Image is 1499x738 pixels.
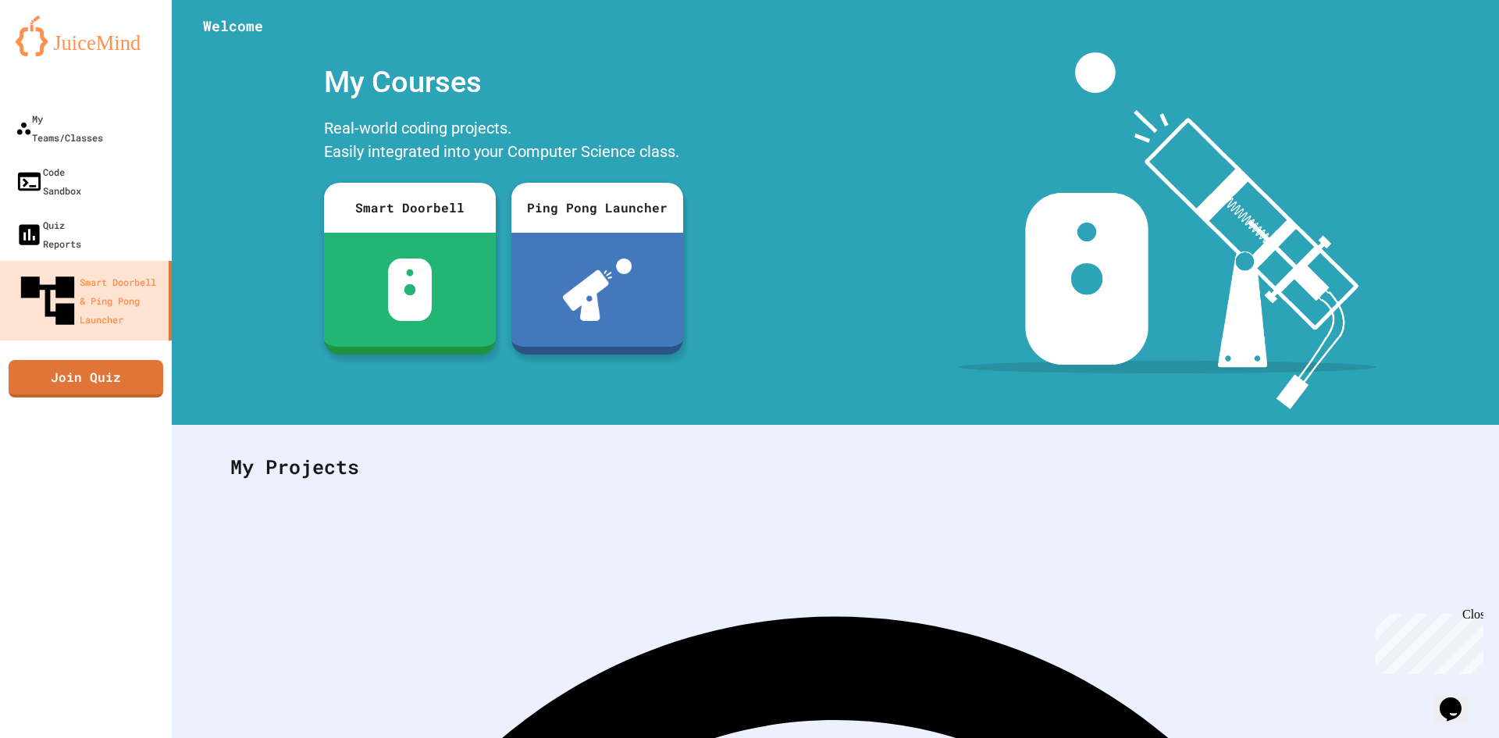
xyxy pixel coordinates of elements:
[16,162,81,200] div: Code Sandbox
[563,258,632,321] img: ppl-with-ball.png
[9,360,163,398] a: Join Quiz
[16,16,156,56] img: logo-orange.svg
[16,109,103,147] div: My Teams/Classes
[316,52,691,112] div: My Courses
[16,269,162,333] div: Smart Doorbell & Ping Pong Launcher
[1433,676,1483,722] iframe: chat widget
[6,6,108,99] div: Chat with us now!Close
[958,52,1376,409] img: banner-image-my-projects.png
[1369,608,1483,674] iframe: chat widget
[388,258,433,321] img: sdb-white.svg
[316,112,691,171] div: Real-world coding projects. Easily integrated into your Computer Science class.
[511,183,683,233] div: Ping Pong Launcher
[215,437,1456,497] div: My Projects
[324,183,496,233] div: Smart Doorbell
[16,216,81,253] div: Quiz Reports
